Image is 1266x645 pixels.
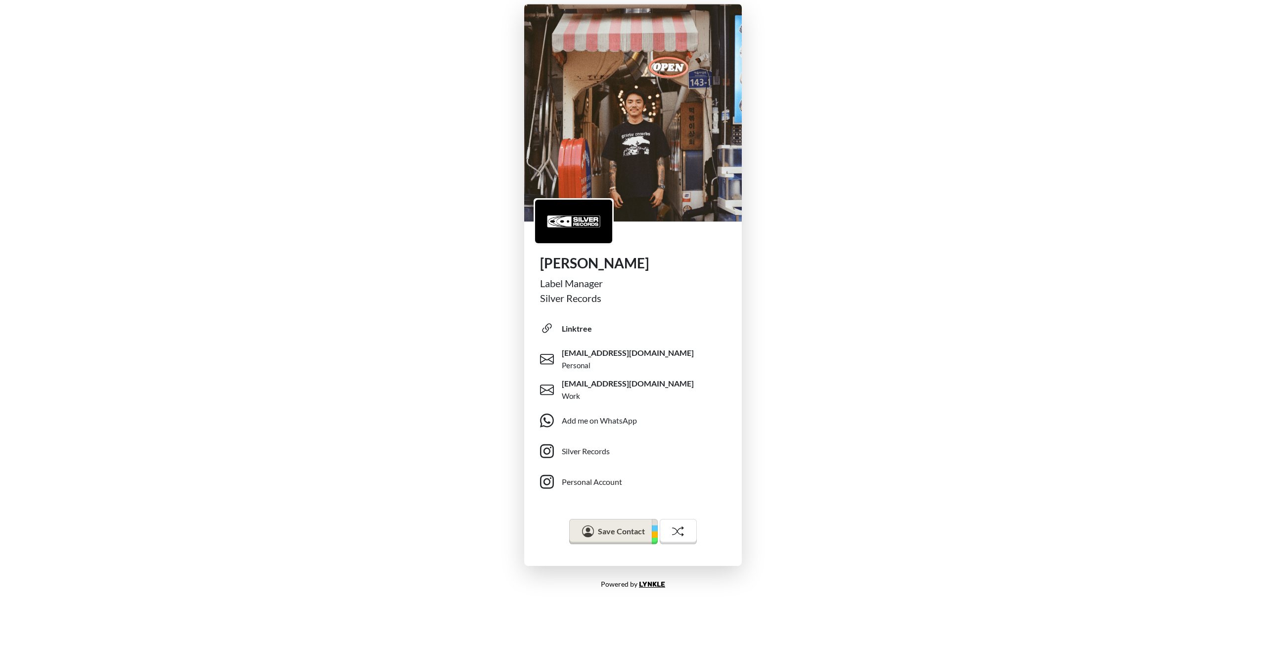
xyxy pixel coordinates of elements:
button: Save Contact [569,519,657,545]
div: Work [562,390,580,402]
a: Linktree [540,313,734,344]
img: logo [535,200,612,243]
a: [EMAIL_ADDRESS][DOMAIN_NAME]Work [540,375,734,405]
div: Personal Account [562,476,622,488]
a: [EMAIL_ADDRESS][DOMAIN_NAME]Personal [540,344,734,375]
div: Linktree [562,323,592,335]
div: Add me on WhatsApp [562,415,637,427]
a: Add me on WhatsApp [540,405,734,436]
span: [EMAIL_ADDRESS][DOMAIN_NAME] [562,378,694,389]
img: profile picture [524,4,742,221]
div: Silver Records [562,445,610,457]
span: [EMAIL_ADDRESS][DOMAIN_NAME] [562,347,694,358]
div: Personal [562,360,590,371]
a: Silver Records [540,436,734,467]
small: Powered by [601,580,665,588]
h1: [PERSON_NAME] [540,255,726,272]
a: Personal Account [540,467,734,497]
span: Save Contact [598,526,645,536]
div: Label Manager [540,276,726,291]
div: Silver Records [540,291,726,305]
a: Lynkle [639,580,665,589]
